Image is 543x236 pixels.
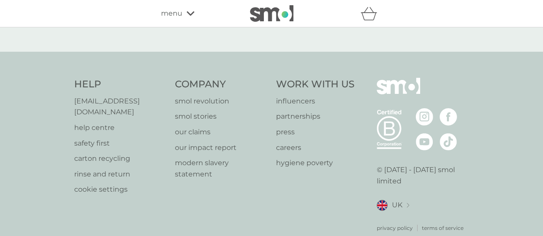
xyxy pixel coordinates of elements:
img: visit the smol Youtube page [416,133,433,150]
a: influencers [276,96,355,107]
a: our impact report [175,142,267,153]
a: help centre [74,122,167,133]
a: cookie settings [74,184,167,195]
a: careers [276,142,355,153]
img: smol [377,78,420,107]
a: press [276,126,355,138]
a: smol revolution [175,96,267,107]
img: select a new location [407,203,409,208]
h4: Work With Us [276,78,355,91]
img: UK flag [377,200,388,211]
img: visit the smol Instagram page [416,108,433,126]
a: safety first [74,138,167,149]
p: © [DATE] - [DATE] smol limited [377,164,469,186]
img: visit the smol Tiktok page [440,133,457,150]
a: smol stories [175,111,267,122]
a: hygiene poverty [276,157,355,169]
a: modern slavery statement [175,157,267,179]
a: privacy policy [377,224,413,232]
a: carton recycling [74,153,167,164]
h4: Help [74,78,167,91]
a: our claims [175,126,267,138]
img: smol [250,5,293,22]
a: rinse and return [74,169,167,180]
a: terms of service [422,224,464,232]
span: UK [392,199,402,211]
span: menu [161,8,182,19]
div: basket [361,5,382,22]
img: visit the smol Facebook page [440,108,457,126]
a: partnerships [276,111,355,122]
h4: Company [175,78,267,91]
a: [EMAIL_ADDRESS][DOMAIN_NAME] [74,96,167,118]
